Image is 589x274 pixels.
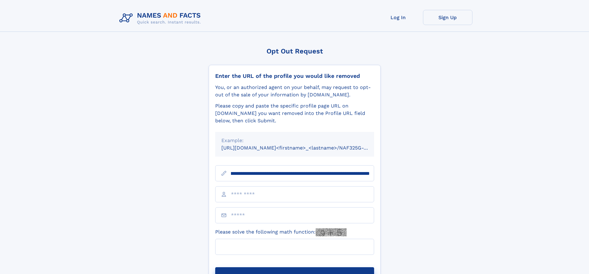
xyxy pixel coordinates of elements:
[209,47,381,55] div: Opt Out Request
[221,145,386,151] small: [URL][DOMAIN_NAME]<firstname>_<lastname>/NAF325G-xxxxxxxx
[215,84,374,99] div: You, or an authorized agent on your behalf, may request to opt-out of the sale of your informatio...
[117,10,206,27] img: Logo Names and Facts
[215,73,374,79] div: Enter the URL of the profile you would like removed
[215,102,374,124] div: Please copy and paste the specific profile page URL on [DOMAIN_NAME] you want removed into the Pr...
[423,10,472,25] a: Sign Up
[221,137,368,144] div: Example:
[215,228,347,236] label: Please solve the following math function:
[373,10,423,25] a: Log In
